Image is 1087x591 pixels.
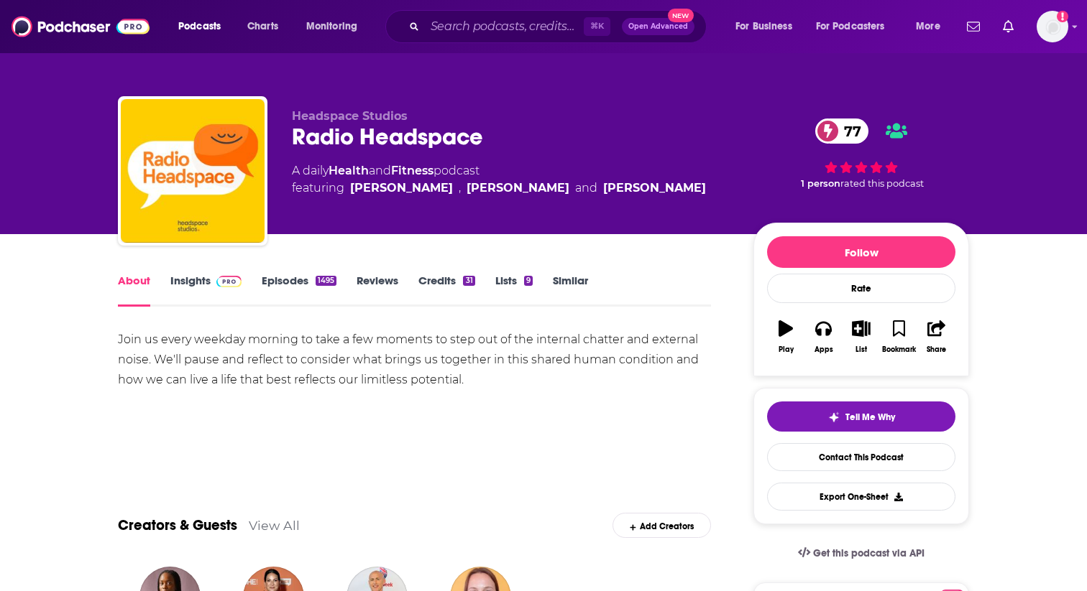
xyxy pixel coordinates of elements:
[845,411,895,423] span: Tell Me Why
[292,180,706,197] span: featuring
[262,274,336,307] a: Episodes1495
[613,513,711,538] div: Add Creators
[804,311,842,363] button: Apps
[813,547,925,559] span: Get this podcast via API
[815,118,868,144] a: 77
[918,311,955,363] button: Share
[927,345,946,354] div: Share
[628,23,688,30] span: Open Advanced
[584,17,610,36] span: ⌘ K
[369,164,391,177] span: and
[553,274,588,307] a: Similar
[170,274,242,307] a: InsightsPodchaser Pro
[916,17,940,37] span: More
[725,15,810,38] button: open menu
[292,109,408,123] span: Headspace Studios
[247,17,278,37] span: Charts
[350,180,453,197] a: Dora Kamau
[603,180,706,197] a: [PERSON_NAME]
[880,311,917,363] button: Bookmark
[121,99,265,243] img: Radio Headspace
[118,330,711,390] div: Join us every weekday morning to take a few moments to step out of the internal chatter and exter...
[1057,11,1068,22] svg: Add a profile image
[1037,11,1068,42] button: Show profile menu
[961,14,986,39] a: Show notifications dropdown
[329,164,369,177] a: Health
[463,276,474,286] div: 31
[1037,11,1068,42] img: User Profile
[828,411,840,423] img: tell me why sparkle
[786,536,936,571] a: Get this podcast via API
[178,17,221,37] span: Podcasts
[801,178,840,189] span: 1 person
[840,178,924,189] span: rated this podcast
[856,345,867,354] div: List
[524,276,533,286] div: 9
[779,345,794,354] div: Play
[399,10,720,43] div: Search podcasts, credits, & more...
[767,311,804,363] button: Play
[168,15,239,38] button: open menu
[296,15,376,38] button: open menu
[997,14,1019,39] a: Show notifications dropdown
[316,276,336,286] div: 1495
[12,13,150,40] img: Podchaser - Follow, Share and Rate Podcasts
[467,180,569,197] a: Rosie Acosta
[807,15,906,38] button: open menu
[118,516,237,534] a: Creators & Guests
[306,17,357,37] span: Monitoring
[1037,11,1068,42] span: Logged in as rgertner
[735,17,792,37] span: For Business
[816,17,885,37] span: For Podcasters
[882,345,916,354] div: Bookmark
[767,483,955,511] button: Export One-Sheet
[357,274,398,307] a: Reviews
[249,518,300,533] a: View All
[425,15,584,38] input: Search podcasts, credits, & more...
[459,180,461,197] span: ,
[418,274,474,307] a: Credits31
[668,9,694,22] span: New
[216,276,242,287] img: Podchaser Pro
[767,443,955,471] a: Contact This Podcast
[815,345,833,354] div: Apps
[495,274,533,307] a: Lists9
[238,15,287,38] a: Charts
[622,18,694,35] button: Open AdvancedNew
[118,274,150,307] a: About
[767,401,955,432] button: tell me why sparkleTell Me Why
[906,15,958,38] button: open menu
[843,311,880,363] button: List
[767,274,955,303] div: Rate
[753,109,969,198] div: 77 1 personrated this podcast
[575,180,597,197] span: and
[292,162,706,197] div: A daily podcast
[830,118,868,144] span: 77
[767,236,955,268] button: Follow
[391,164,434,177] a: Fitness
